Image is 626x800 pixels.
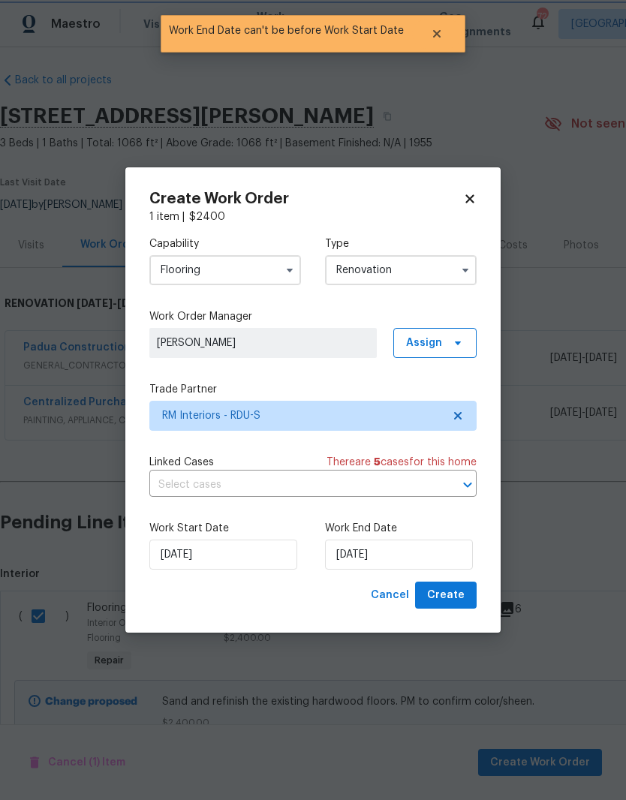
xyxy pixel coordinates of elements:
[149,382,477,397] label: Trade Partner
[149,236,301,251] label: Capability
[149,309,477,324] label: Work Order Manager
[281,261,299,279] button: Show options
[149,521,301,536] label: Work Start Date
[149,455,214,470] span: Linked Cases
[327,455,477,470] span: There are case s for this home
[149,255,301,285] input: Select...
[456,261,474,279] button: Show options
[189,212,225,222] span: $ 2400
[457,474,478,495] button: Open
[371,586,409,605] span: Cancel
[149,191,463,206] h2: Create Work Order
[365,582,415,609] button: Cancel
[374,457,381,468] span: 5
[325,255,477,285] input: Select...
[427,586,465,605] span: Create
[149,540,297,570] input: M/D/YYYY
[161,15,412,47] span: Work End Date can't be before Work Start Date
[406,335,442,350] span: Assign
[149,474,435,497] input: Select cases
[412,19,462,49] button: Close
[325,521,477,536] label: Work End Date
[325,236,477,251] label: Type
[149,209,477,224] div: 1 item |
[415,582,477,609] button: Create
[157,335,369,350] span: [PERSON_NAME]
[325,540,473,570] input: M/D/YYYY
[162,408,442,423] span: RM Interiors - RDU-S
